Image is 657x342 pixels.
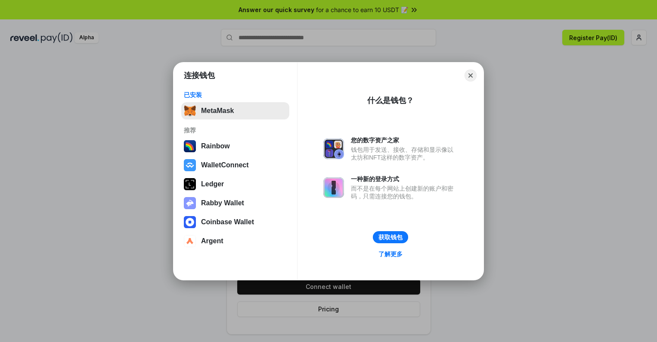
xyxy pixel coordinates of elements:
div: 您的数字资产之家 [351,136,458,144]
button: Argent [181,232,289,250]
img: svg+xml,%3Csvg%20width%3D%2228%22%20height%3D%2228%22%20viewBox%3D%220%200%2028%2028%22%20fill%3D... [184,235,196,247]
div: 推荐 [184,126,287,134]
div: Argent [201,237,223,245]
button: Ledger [181,176,289,193]
div: 钱包用于发送、接收、存储和显示像以太坊和NFT这样的数字资产。 [351,146,458,161]
img: svg+xml,%3Csvg%20xmlns%3D%22http%3A%2F%2Fwww.w3.org%2F2000%2Fsvg%22%20width%3D%2228%22%20height%3... [184,178,196,190]
div: 一种新的登录方式 [351,175,458,183]
div: 已安装 [184,91,287,99]
div: MetaMask [201,107,234,115]
button: Rabby Wallet [181,195,289,212]
img: svg+xml,%3Csvg%20width%3D%2228%22%20height%3D%2228%22%20viewBox%3D%220%200%2028%2028%22%20fill%3D... [184,159,196,171]
img: svg+xml,%3Csvg%20width%3D%2228%22%20height%3D%2228%22%20viewBox%3D%220%200%2028%2028%22%20fill%3D... [184,216,196,228]
div: WalletConnect [201,161,249,169]
div: Ledger [201,180,224,188]
a: 了解更多 [373,248,408,260]
div: Rainbow [201,142,230,150]
div: 了解更多 [378,250,403,258]
button: Coinbase Wallet [181,213,289,231]
button: Rainbow [181,138,289,155]
div: 什么是钱包？ [367,95,414,106]
div: Rabby Wallet [201,199,244,207]
img: svg+xml,%3Csvg%20xmlns%3D%22http%3A%2F%2Fwww.w3.org%2F2000%2Fsvg%22%20fill%3D%22none%22%20viewBox... [184,197,196,209]
img: svg+xml,%3Csvg%20xmlns%3D%22http%3A%2F%2Fwww.w3.org%2F2000%2Fsvg%22%20fill%3D%22none%22%20viewBox... [323,138,344,159]
div: 而不是在每个网站上创建新的账户和密码，只需连接您的钱包。 [351,185,458,200]
button: WalletConnect [181,157,289,174]
div: Coinbase Wallet [201,218,254,226]
button: MetaMask [181,102,289,119]
img: svg+xml,%3Csvg%20width%3D%22120%22%20height%3D%22120%22%20viewBox%3D%220%200%20120%20120%22%20fil... [184,140,196,152]
div: 获取钱包 [378,233,403,241]
h1: 连接钱包 [184,70,215,81]
button: Close [465,69,477,82]
img: svg+xml,%3Csvg%20xmlns%3D%22http%3A%2F%2Fwww.w3.org%2F2000%2Fsvg%22%20fill%3D%22none%22%20viewBox... [323,177,344,198]
button: 获取钱包 [373,231,408,243]
img: svg+xml,%3Csvg%20fill%3D%22none%22%20height%3D%2233%22%20viewBox%3D%220%200%2035%2033%22%20width%... [184,105,196,117]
